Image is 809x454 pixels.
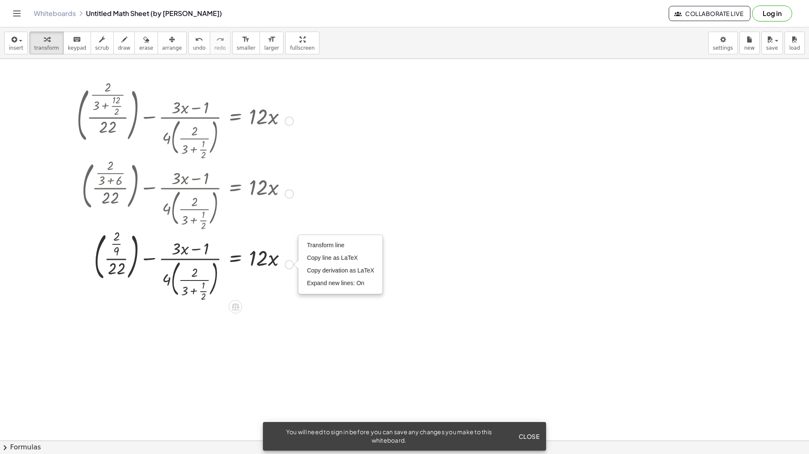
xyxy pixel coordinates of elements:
[210,32,230,54] button: redoredo
[29,32,64,54] button: transform
[158,32,187,54] button: arrange
[195,35,203,45] i: undo
[214,45,226,51] span: redo
[708,32,738,54] button: settings
[95,45,109,51] span: scrub
[216,35,224,45] i: redo
[188,32,210,54] button: undoundo
[134,32,158,54] button: erase
[34,45,59,51] span: transform
[752,5,792,21] button: Log in
[285,32,319,54] button: fullscreen
[669,6,750,21] button: Collaborate Live
[270,428,508,445] div: You will need to sign in before you can save any changes you make to this whiteboard.
[242,35,250,45] i: format_size
[229,300,242,313] div: Apply the same math to both sides of the equation
[518,433,539,440] span: Close
[766,45,778,51] span: save
[68,45,86,51] span: keypad
[290,45,314,51] span: fullscreen
[193,45,206,51] span: undo
[713,45,733,51] span: settings
[789,45,800,51] span: load
[91,32,114,54] button: scrub
[9,45,23,51] span: insert
[307,267,374,274] span: Copy derivation as LaTeX
[260,32,284,54] button: format_sizelarger
[237,45,255,51] span: smaller
[264,45,279,51] span: larger
[739,32,760,54] button: new
[744,45,755,51] span: new
[307,242,344,248] span: Transform line
[785,32,805,54] button: load
[761,32,783,54] button: save
[307,254,358,261] span: Copy line as LaTeX
[113,32,135,54] button: draw
[268,35,276,45] i: format_size
[4,32,28,54] button: insert
[676,10,743,17] span: Collaborate Live
[515,429,543,444] button: Close
[118,45,131,51] span: draw
[162,45,182,51] span: arrange
[10,7,24,20] button: Toggle navigation
[139,45,153,51] span: erase
[63,32,91,54] button: keyboardkeypad
[34,9,76,18] a: Whiteboards
[73,35,81,45] i: keyboard
[307,280,364,286] span: Expand new lines: On
[232,32,260,54] button: format_sizesmaller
